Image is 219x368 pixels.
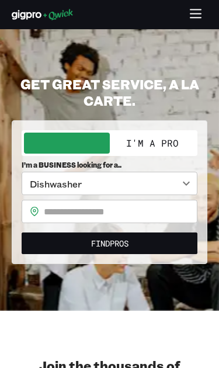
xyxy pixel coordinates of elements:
button: I'm a Pro [110,133,196,154]
span: I’m a BUSINESS looking for a.. [22,161,197,169]
div: Dishwasher [22,172,197,195]
button: I'm a Business [24,133,110,154]
h2: GET GREAT SERVICE, A LA CARTE. [12,76,207,109]
button: FindPros [22,232,197,254]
